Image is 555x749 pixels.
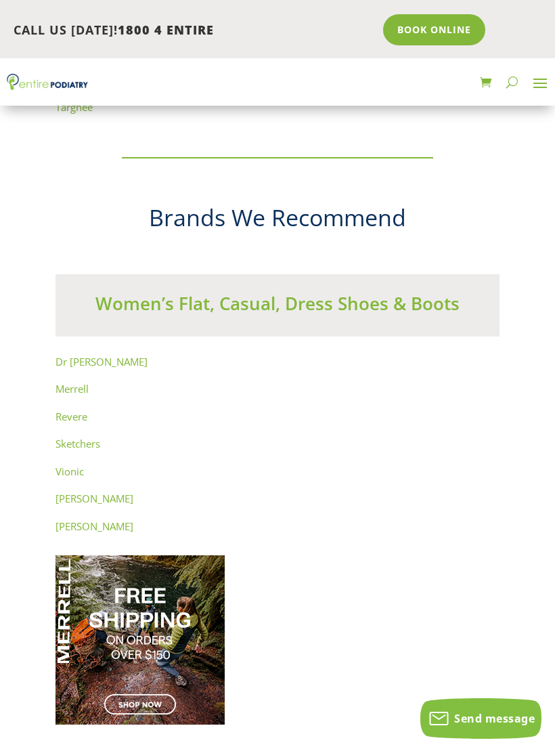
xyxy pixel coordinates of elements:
[420,698,541,739] button: Send message
[383,14,485,45] a: Book Online
[56,100,93,114] a: Targhee
[56,382,89,395] a: Merrell
[118,22,214,38] span: 1800 4 ENTIRE
[56,519,133,533] a: [PERSON_NAME]
[56,492,133,505] a: [PERSON_NAME]
[56,410,87,423] a: Revere
[56,437,100,450] a: Sketchers
[56,465,84,478] a: Vionic
[56,291,500,322] h3: Women’s Flat, Casual, Dress Shoes & Boots
[454,711,535,726] span: Send message
[14,22,374,39] p: CALL US [DATE]!
[56,355,148,368] a: Dr [PERSON_NAME]
[56,202,500,241] h2: Brands We Recommend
